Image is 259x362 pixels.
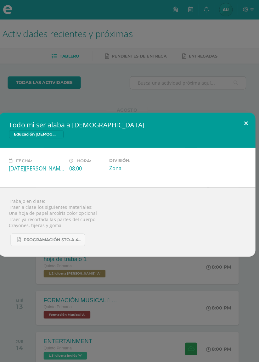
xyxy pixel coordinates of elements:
[112,155,166,160] label: División:
[14,128,67,136] span: Educación [DEMOGRAPHIC_DATA]
[14,162,68,169] div: [DATE][PERSON_NAME]
[81,155,94,160] span: Hora:
[112,161,166,168] div: Zona
[15,229,88,241] a: Programación 5to.A 4ta. Unidad 2025.pdf
[4,184,256,252] div: Trabajo en clase: Traer a clase los siguientes materiales: Una hoja de papel arcoíris color opcio...
[21,155,37,160] span: Fecha:
[28,233,85,238] span: Programación 5to.A 4ta. Unidad 2025.pdf
[73,162,107,169] div: 08:00
[14,118,245,127] h2: Todo mi ser alaba a [DEMOGRAPHIC_DATA]
[238,110,256,132] button: Close (Esc)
